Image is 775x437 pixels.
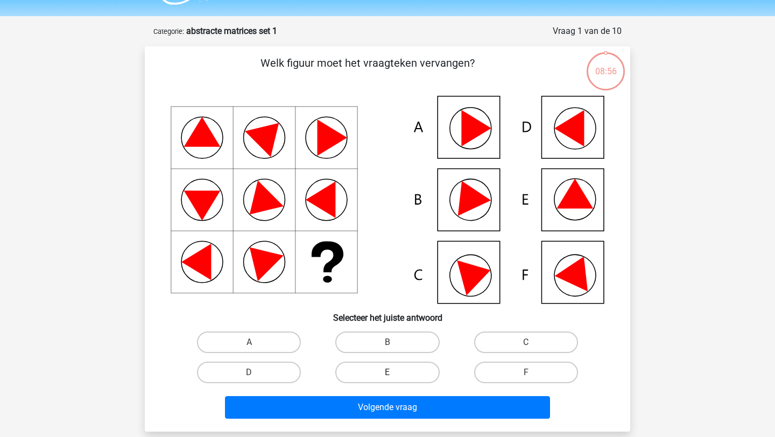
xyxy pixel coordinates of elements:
label: A [197,332,301,353]
small: Categorie: [153,27,184,36]
label: E [335,362,439,383]
p: Welk figuur moet het vraagteken vervangen? [162,55,573,87]
strong: abstracte matrices set 1 [186,26,277,36]
label: C [474,332,578,353]
label: D [197,362,301,383]
h6: Selecteer het juiste antwoord [162,304,613,323]
div: Vraag 1 van de 10 [553,25,622,38]
button: Volgende vraag [225,396,551,419]
label: F [474,362,578,383]
label: B [335,332,439,353]
div: 08:56 [586,51,626,78]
